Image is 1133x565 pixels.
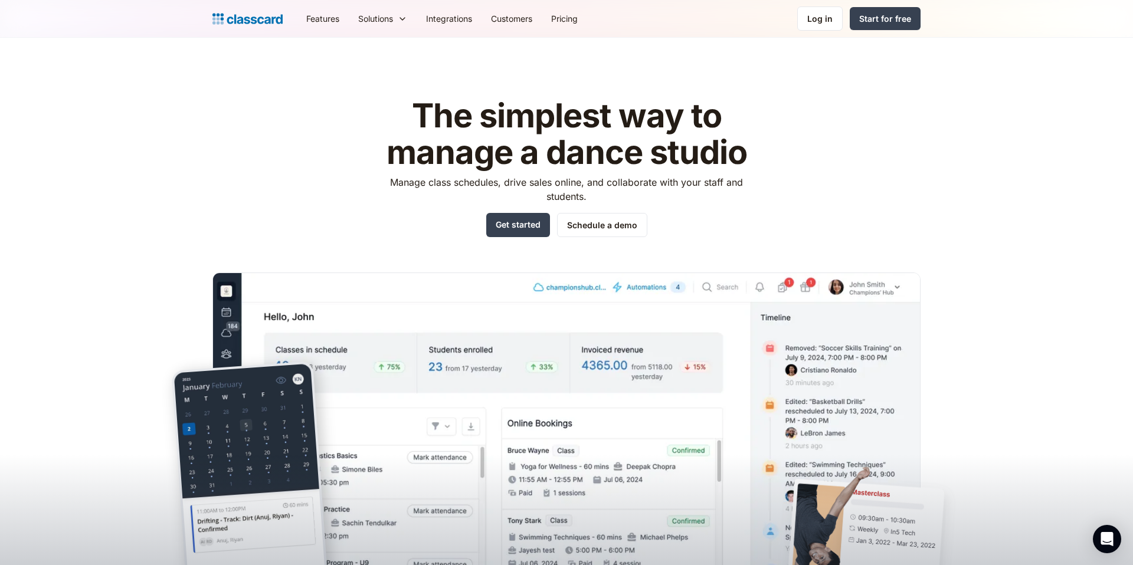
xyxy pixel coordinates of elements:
a: Log in [797,6,843,31]
div: Solutions [358,12,393,25]
p: Manage class schedules, drive sales online, and collaborate with your staff and students. [379,175,754,203]
a: Start for free [850,7,921,30]
div: Log in [807,12,833,25]
div: Solutions [349,5,417,32]
a: Get started [486,213,550,237]
div: Open Intercom Messenger [1093,525,1121,553]
a: Pricing [542,5,587,32]
a: Integrations [417,5,482,32]
a: Schedule a demo [557,213,647,237]
div: Start for free [859,12,911,25]
a: Logo [212,11,283,27]
a: Customers [482,5,542,32]
h1: The simplest way to manage a dance studio [379,98,754,170]
a: Features [297,5,349,32]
